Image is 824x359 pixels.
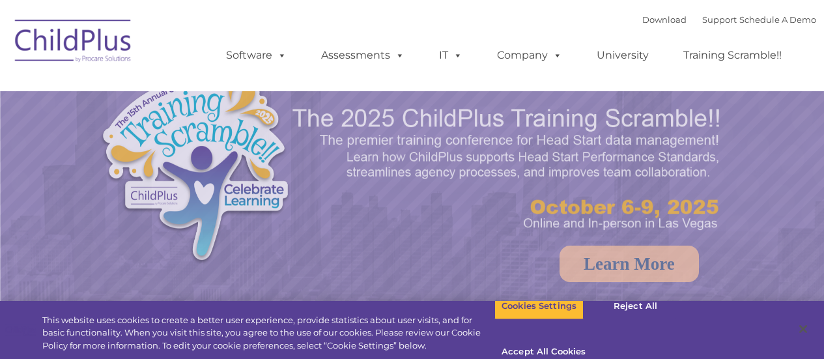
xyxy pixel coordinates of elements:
[595,293,676,320] button: Reject All
[494,293,584,320] button: Cookies Settings
[308,42,418,68] a: Assessments
[484,42,575,68] a: Company
[739,14,816,25] a: Schedule A Demo
[426,42,476,68] a: IT
[702,14,737,25] a: Support
[560,246,699,282] a: Learn More
[42,314,494,352] div: This website uses cookies to create a better user experience, provide statistics about user visit...
[8,10,139,76] img: ChildPlus by Procare Solutions
[642,14,816,25] font: |
[670,42,795,68] a: Training Scramble!!
[213,42,300,68] a: Software
[642,14,687,25] a: Download
[789,315,817,343] button: Close
[584,42,662,68] a: University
